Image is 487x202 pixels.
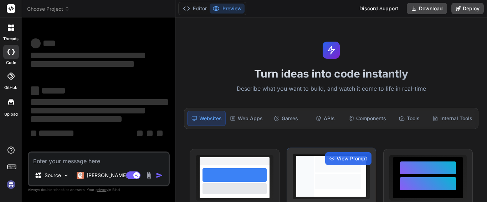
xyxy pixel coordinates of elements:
[31,61,134,67] span: ‌
[42,88,65,94] span: ‌
[4,111,18,117] label: Upload
[147,131,153,136] span: ‌
[96,187,108,192] span: privacy
[31,53,145,58] span: ‌
[355,3,403,14] div: Discord Support
[28,186,170,193] p: Always double-check its answers. Your in Bind
[4,85,17,91] label: GitHub
[63,172,69,179] img: Pick Models
[407,3,447,14] button: Download
[39,131,73,136] span: ‌
[27,5,70,12] span: Choose Project
[145,171,153,180] img: attachment
[337,155,367,162] span: View Prompt
[345,111,389,126] div: Components
[5,179,17,191] img: signin
[87,172,140,179] p: [PERSON_NAME] 4 S..
[137,131,143,136] span: ‌
[390,111,428,126] div: Tools
[3,36,19,42] label: threads
[31,131,36,136] span: ‌
[430,111,475,126] div: Internal Tools
[451,3,484,14] button: Deploy
[6,60,16,66] label: code
[227,111,266,126] div: Web Apps
[157,131,163,136] span: ‌
[77,172,84,179] img: Claude 4 Sonnet
[31,108,145,113] span: ‌
[31,99,168,105] span: ‌
[31,116,122,122] span: ‌
[31,86,39,95] span: ‌
[180,4,210,14] button: Editor
[187,111,226,126] div: Websites
[156,172,163,179] img: icon
[31,38,41,48] span: ‌
[180,84,483,94] p: Describe what you want to build, and watch it come to life in real-time
[45,172,61,179] p: Source
[306,111,344,126] div: APIs
[267,111,305,126] div: Games
[210,4,245,14] button: Preview
[43,41,55,46] span: ‌
[180,67,483,80] h1: Turn ideas into code instantly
